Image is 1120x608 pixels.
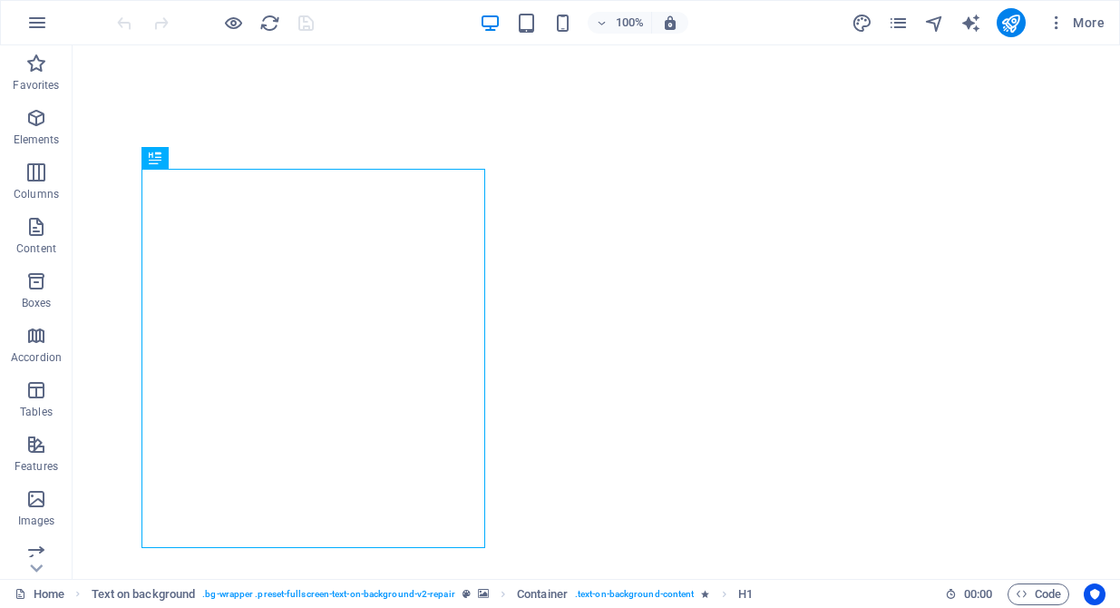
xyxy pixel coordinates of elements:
[1084,583,1105,605] button: Usercentrics
[738,583,753,605] span: Click to select. Double-click to edit
[478,589,489,599] i: This element contains a background
[14,132,60,147] p: Elements
[15,459,58,474] p: Features
[16,241,56,256] p: Content
[258,12,280,34] button: reload
[960,12,982,34] button: text_generator
[1016,583,1061,605] span: Code
[13,78,59,93] p: Favorites
[1000,13,1021,34] i: Publish
[20,405,53,419] p: Tables
[14,187,59,201] p: Columns
[615,12,644,34] h6: 100%
[662,15,678,31] i: On resize automatically adjust zoom level to fit chosen device.
[11,350,62,365] p: Accordion
[945,583,993,605] h6: Session time
[997,8,1026,37] button: publish
[92,583,753,605] nav: breadcrumb
[701,589,709,599] i: Element contains an animation
[92,583,196,605] span: Click to select. Double-click to edit
[575,583,695,605] span: . text-on-background-content
[1047,14,1105,32] span: More
[588,12,652,34] button: 100%
[463,589,471,599] i: This element is a customizable preset
[960,13,981,34] i: AI Writer
[924,13,945,34] i: Navigator
[964,583,992,605] span: 00 00
[852,12,873,34] button: design
[222,12,244,34] button: Click here to leave preview mode and continue editing
[1008,583,1069,605] button: Code
[259,13,280,34] i: Reload page
[888,13,909,34] i: Pages (Ctrl+Alt+S)
[924,12,946,34] button: navigator
[852,13,872,34] i: Design (Ctrl+Alt+Y)
[517,583,568,605] span: Click to select. Double-click to edit
[888,12,910,34] button: pages
[15,583,64,605] a: Click to cancel selection. Double-click to open Pages
[977,587,979,601] span: :
[202,583,454,605] span: . bg-wrapper .preset-fullscreen-text-on-background-v2-repair
[18,514,55,528] p: Images
[1040,8,1112,37] button: More
[22,296,52,310] p: Boxes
